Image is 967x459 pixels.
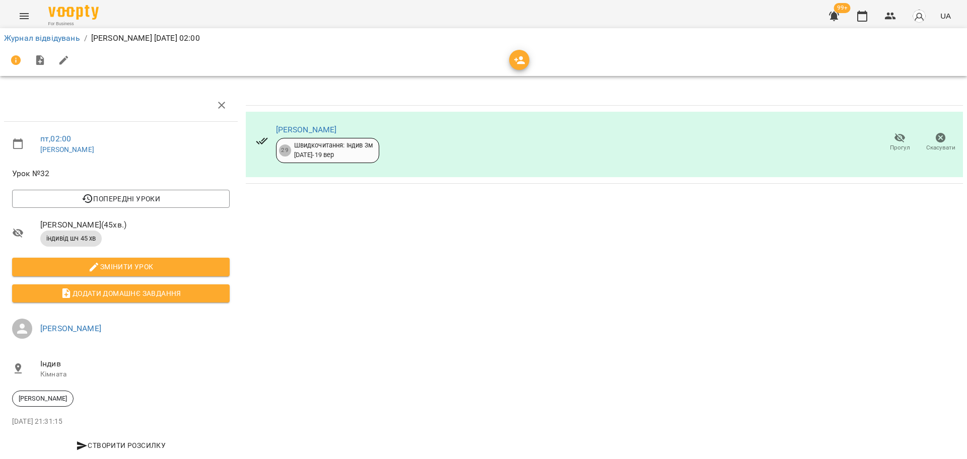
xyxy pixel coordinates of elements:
[12,417,230,427] p: [DATE] 21:31:15
[40,134,71,143] a: пт , 02:00
[20,261,222,273] span: Змінити урок
[12,4,36,28] button: Menu
[12,190,230,208] button: Попередні уроки
[12,258,230,276] button: Змінити урок
[40,234,102,243] span: індивід шч 45 хв
[13,394,73,403] span: [PERSON_NAME]
[12,284,230,302] button: Додати домашнє завдання
[834,3,851,13] span: 99+
[920,128,961,157] button: Скасувати
[12,391,74,407] div: [PERSON_NAME]
[936,7,955,25] button: UA
[20,287,222,299] span: Додати домашнє завдання
[12,436,230,454] button: Створити розсилку
[40,219,230,231] span: [PERSON_NAME] ( 45 хв. )
[879,128,920,157] button: Прогул
[40,369,230,379] p: Кімната
[279,144,291,157] div: 29
[16,439,226,451] span: Створити розсилку
[294,141,373,160] div: Швидкочитання: Індив 3м [DATE] - 19 вер
[40,358,230,370] span: Індив
[40,324,101,333] a: [PERSON_NAME]
[40,145,94,154] a: [PERSON_NAME]
[20,193,222,205] span: Попередні уроки
[4,32,963,44] nav: breadcrumb
[12,168,230,180] span: Урок №32
[890,143,910,152] span: Прогул
[926,143,955,152] span: Скасувати
[940,11,951,21] span: UA
[276,125,337,134] a: [PERSON_NAME]
[48,21,99,27] span: For Business
[4,33,80,43] a: Журнал відвідувань
[91,32,200,44] p: [PERSON_NAME] [DATE] 02:00
[48,5,99,20] img: Voopty Logo
[912,9,926,23] img: avatar_s.png
[84,32,87,44] li: /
